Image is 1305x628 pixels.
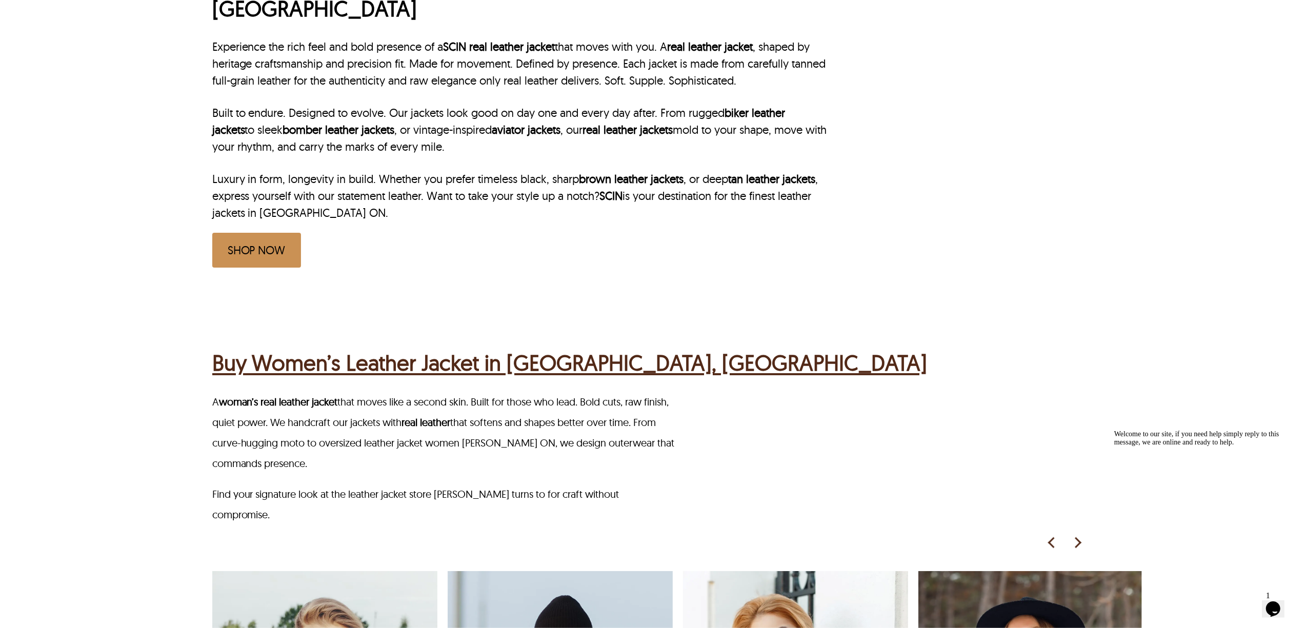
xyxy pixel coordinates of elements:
a: real leather [402,416,451,429]
img: right-arrow-icon [1070,535,1085,551]
p: Luxury in form, longevity in build. Whether you prefer timeless black, sharp , or deep , express ... [212,171,829,221]
p: Find your signature look at the leather jacket store [PERSON_NAME] turns to for craft without com... [212,484,677,525]
p: A that moves like a second skin. Built for those who lead. Bold cuts, raw finish, quiet power. We... [212,392,677,474]
a: Buy Women’s Leather Jacket in [GEOGRAPHIC_DATA], [GEOGRAPHIC_DATA] [212,347,928,379]
a: woman’s real leather jacket [219,395,338,408]
a: SHOP NOW [212,233,301,268]
span: Welcome to our site, if you need help simply reply to this message, we are online and ready to help. [4,4,169,20]
a: SCIN [444,39,467,54]
a: bomber leather jackets [283,123,395,137]
a: tan leather jackets [729,172,816,186]
img: left-arrow-icon [1044,535,1059,551]
iframe: chat widget [1262,587,1295,618]
div: Buy Women’s Leather Jacket in Hamilton, ON [212,347,928,379]
a: real leather jacket [470,39,555,54]
a: aviator jackets [492,123,561,137]
a: real leather jackets [583,123,673,137]
iframe: chat widget [1110,426,1295,582]
a: brown leather jackets [579,172,684,186]
div: Welcome to our site, if you need help simply reply to this message, we are online and ready to help. [4,4,189,21]
p: Built to endure. Designed to evolve. Our jackets look good on day one and every day after. From r... [212,105,829,155]
a: SCIN [600,189,623,203]
p: Experience the rich feel and bold presence of a that moves with you. A , shaped by heritage craft... [212,38,829,89]
a: real leather jacket [668,39,753,54]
